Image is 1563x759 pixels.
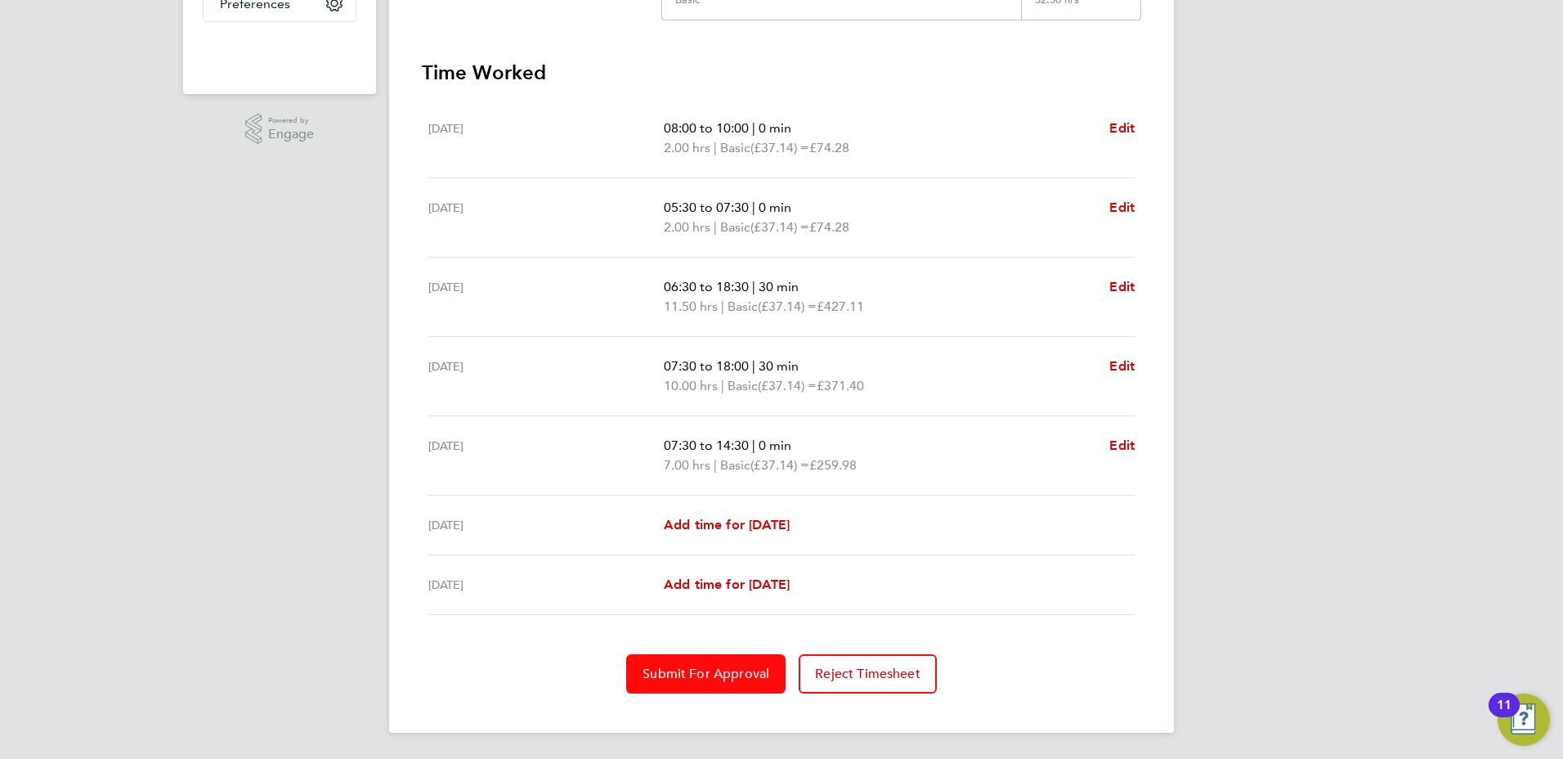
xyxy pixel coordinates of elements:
[758,378,817,393] span: (£37.14) =
[759,200,791,215] span: 0 min
[759,438,791,453] span: 0 min
[1109,120,1135,136] span: Edit
[428,357,664,396] div: [DATE]
[750,457,809,473] span: (£37.14) =
[664,457,710,473] span: 7.00 hrs
[1109,277,1135,297] a: Edit
[664,438,749,453] span: 07:30 to 14:30
[714,457,717,473] span: |
[728,376,758,396] span: Basic
[817,378,864,393] span: £371.40
[1109,198,1135,218] a: Edit
[752,120,755,136] span: |
[626,654,786,694] button: Submit For Approval
[728,297,758,317] span: Basic
[750,219,809,235] span: (£37.14) =
[721,299,724,314] span: |
[817,299,864,314] span: £427.11
[799,654,937,694] button: Reject Timesheet
[245,114,315,145] a: Powered byEngage
[720,218,750,237] span: Basic
[664,378,718,393] span: 10.00 hrs
[428,119,664,158] div: [DATE]
[758,299,817,314] span: (£37.14) =
[752,200,755,215] span: |
[664,517,790,532] span: Add time for [DATE]
[428,515,664,535] div: [DATE]
[203,38,356,65] a: Go to home page
[752,358,755,374] span: |
[664,200,749,215] span: 05:30 to 07:30
[664,140,710,155] span: 2.00 hrs
[815,666,920,682] span: Reject Timesheet
[720,138,750,158] span: Basic
[664,577,790,592] span: Add time for [DATE]
[664,515,790,535] a: Add time for [DATE]
[1109,357,1135,376] a: Edit
[1109,438,1135,453] span: Edit
[721,378,724,393] span: |
[428,436,664,475] div: [DATE]
[809,457,857,473] span: £259.98
[664,120,749,136] span: 08:00 to 10:00
[809,140,849,155] span: £74.28
[720,456,750,475] span: Basic
[428,198,664,237] div: [DATE]
[752,438,755,453] span: |
[1109,200,1135,215] span: Edit
[204,38,356,65] img: fastbook-logo-retina.png
[1109,436,1135,456] a: Edit
[1109,279,1135,294] span: Edit
[664,358,749,374] span: 07:30 to 18:00
[750,140,809,155] span: (£37.14) =
[422,60,1141,86] h3: Time Worked
[714,219,717,235] span: |
[1497,705,1511,726] div: 11
[759,279,799,294] span: 30 min
[714,140,717,155] span: |
[268,128,314,141] span: Engage
[1109,358,1135,374] span: Edit
[268,114,314,128] span: Powered by
[1109,119,1135,138] a: Edit
[759,120,791,136] span: 0 min
[664,279,749,294] span: 06:30 to 18:30
[428,277,664,317] div: [DATE]
[1498,694,1550,746] button: Open Resource Center, 11 new notifications
[664,299,718,314] span: 11.50 hrs
[759,358,799,374] span: 30 min
[643,666,769,682] span: Submit For Approval
[664,575,790,595] a: Add time for [DATE]
[809,219,849,235] span: £74.28
[664,219,710,235] span: 2.00 hrs
[428,575,664,595] div: [DATE]
[752,279,755,294] span: |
